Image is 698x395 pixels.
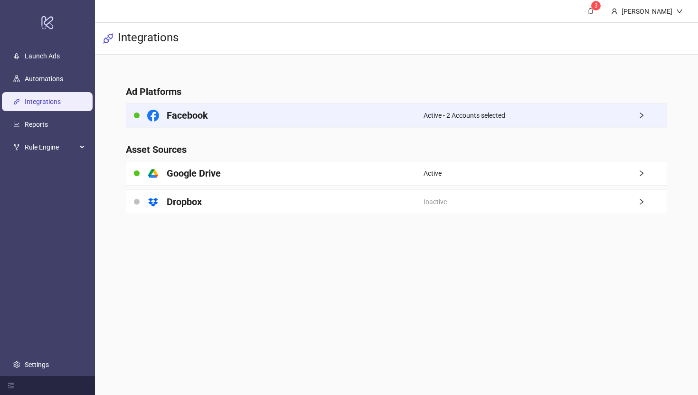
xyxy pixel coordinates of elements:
div: Report a Bug [14,198,176,216]
h4: Ad Platforms [126,85,667,98]
a: Request a feature [14,132,176,150]
span: api [103,33,114,44]
div: [PERSON_NAME] [618,6,676,17]
h4: Google Drive [167,167,221,180]
span: right [638,170,667,177]
a: DropboxInactiveright [126,189,667,214]
span: Inactive [424,197,447,207]
span: Messages [126,320,159,327]
div: Documentation [19,153,159,163]
sup: 3 [591,1,601,10]
span: down [676,8,683,15]
p: Hi [PERSON_NAME] 👋 [19,67,171,100]
button: Messages [95,296,190,334]
a: Documentation [14,150,176,167]
div: Create a ticket [19,184,170,194]
a: Automations [25,75,63,83]
div: Report a Bug [19,202,159,212]
div: Close [163,15,180,32]
a: Settings [25,361,49,368]
span: fork [13,144,20,150]
a: Google DriveActiveright [126,161,667,186]
span: 3 [594,2,598,9]
h3: Integrations [118,30,179,47]
a: Integrations [25,98,61,105]
span: Rule Engine [25,138,77,157]
h4: Asset Sources [126,143,667,156]
span: Home [37,320,58,327]
a: Launch Ads [25,52,60,60]
span: bell [587,8,594,14]
span: Active [424,168,442,179]
p: How can we help? [19,100,171,116]
span: user [611,8,618,15]
span: menu-fold [8,382,14,389]
span: right [638,112,667,119]
span: Active - 2 Accounts selected [424,110,505,121]
a: FacebookActive - 2 Accounts selectedright [126,103,667,128]
span: right [638,198,667,205]
h4: Facebook [167,109,208,122]
a: Reports [25,121,48,128]
div: Request a feature [19,136,159,146]
h4: Dropbox [167,195,202,208]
